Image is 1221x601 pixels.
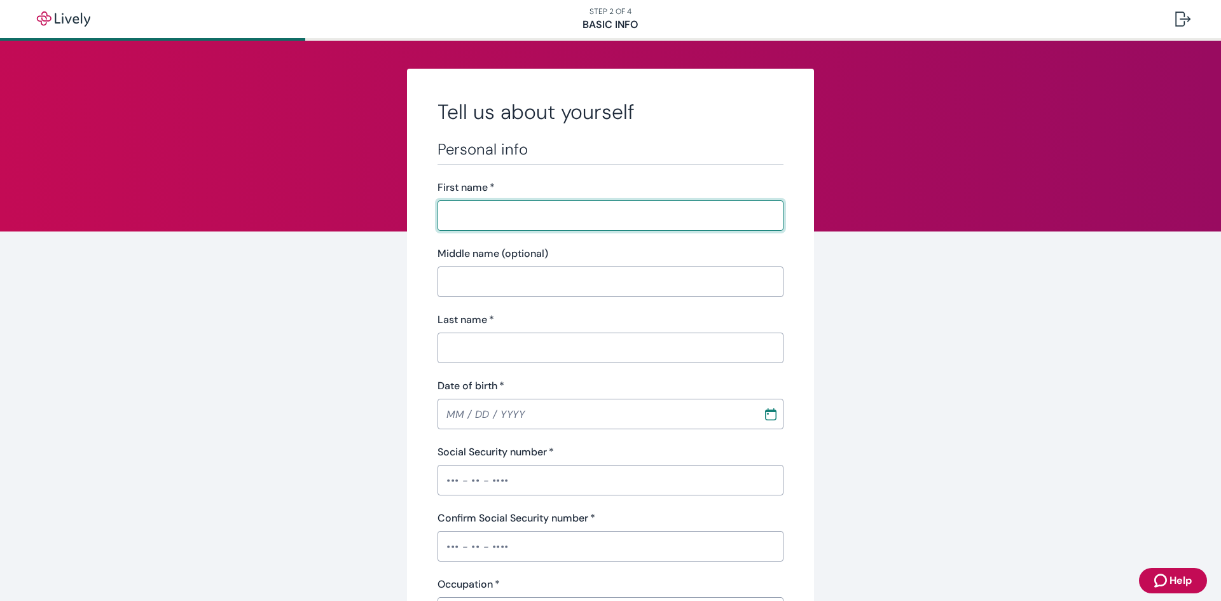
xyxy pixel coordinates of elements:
[438,534,783,559] input: ••• - •• - ••••
[438,378,504,394] label: Date of birth
[438,180,495,195] label: First name
[438,401,754,427] input: MM / DD / YYYY
[438,140,783,159] h3: Personal info
[438,246,548,261] label: Middle name (optional)
[764,408,777,420] svg: Calendar
[438,445,554,460] label: Social Security number
[438,312,494,328] label: Last name
[1154,573,1169,588] svg: Zendesk support icon
[1169,573,1192,588] span: Help
[438,467,783,493] input: ••• - •• - ••••
[438,511,595,526] label: Confirm Social Security number
[438,577,500,592] label: Occupation
[438,99,783,125] h2: Tell us about yourself
[28,11,99,27] img: Lively
[1165,4,1201,34] button: Log out
[759,403,782,425] button: Choose date
[1139,568,1207,593] button: Zendesk support iconHelp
